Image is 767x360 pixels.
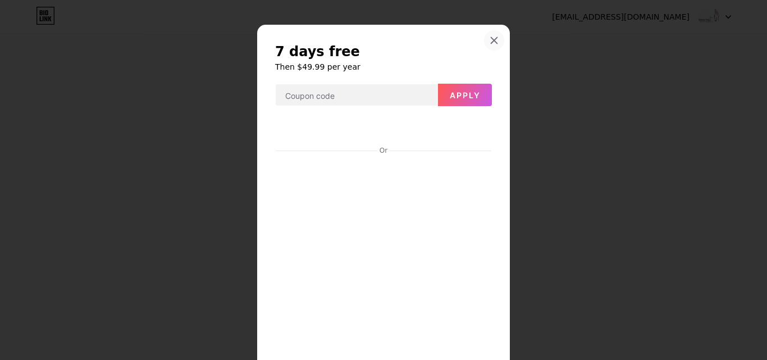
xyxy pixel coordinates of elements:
[450,90,481,100] span: Apply
[438,84,492,106] button: Apply
[377,146,390,155] div: Or
[276,84,437,107] input: Coupon code
[275,61,492,72] h6: Then $49.99 per year
[275,43,360,61] span: 7 days free
[276,116,491,143] iframe: Secure payment button frame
